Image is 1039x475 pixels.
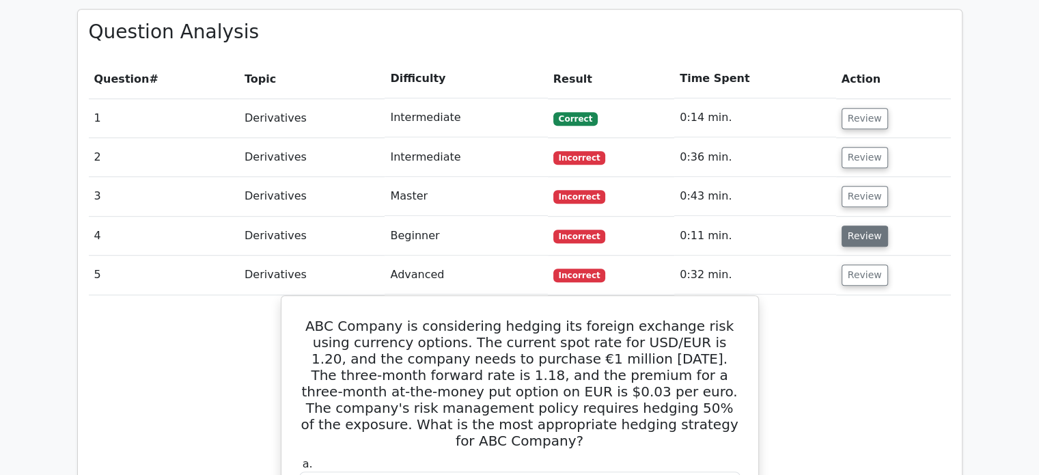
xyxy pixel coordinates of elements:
[836,59,951,98] th: Action
[303,457,313,470] span: a.
[674,256,836,295] td: 0:32 min.
[239,217,385,256] td: Derivatives
[385,98,547,137] td: Intermediate
[89,177,239,216] td: 3
[842,147,888,168] button: Review
[674,177,836,216] td: 0:43 min.
[553,112,598,126] span: Correct
[298,318,742,449] h5: ABC Company is considering hedging its foreign exchange risk using currency options. The current ...
[94,72,150,85] span: Question
[548,59,674,98] th: Result
[674,217,836,256] td: 0:11 min.
[674,98,836,137] td: 0:14 min.
[385,256,547,295] td: Advanced
[842,226,888,247] button: Review
[239,256,385,295] td: Derivatives
[385,217,547,256] td: Beginner
[674,138,836,177] td: 0:36 min.
[89,138,239,177] td: 2
[89,256,239,295] td: 5
[553,190,606,204] span: Incorrect
[842,186,888,207] button: Review
[553,230,606,243] span: Incorrect
[89,217,239,256] td: 4
[553,269,606,282] span: Incorrect
[89,21,951,44] h3: Question Analysis
[842,108,888,129] button: Review
[239,138,385,177] td: Derivatives
[239,98,385,137] td: Derivatives
[239,59,385,98] th: Topic
[239,177,385,216] td: Derivatives
[89,59,239,98] th: #
[674,59,836,98] th: Time Spent
[385,138,547,177] td: Intermediate
[385,59,547,98] th: Difficulty
[385,177,547,216] td: Master
[553,151,606,165] span: Incorrect
[89,98,239,137] td: 1
[842,264,888,286] button: Review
